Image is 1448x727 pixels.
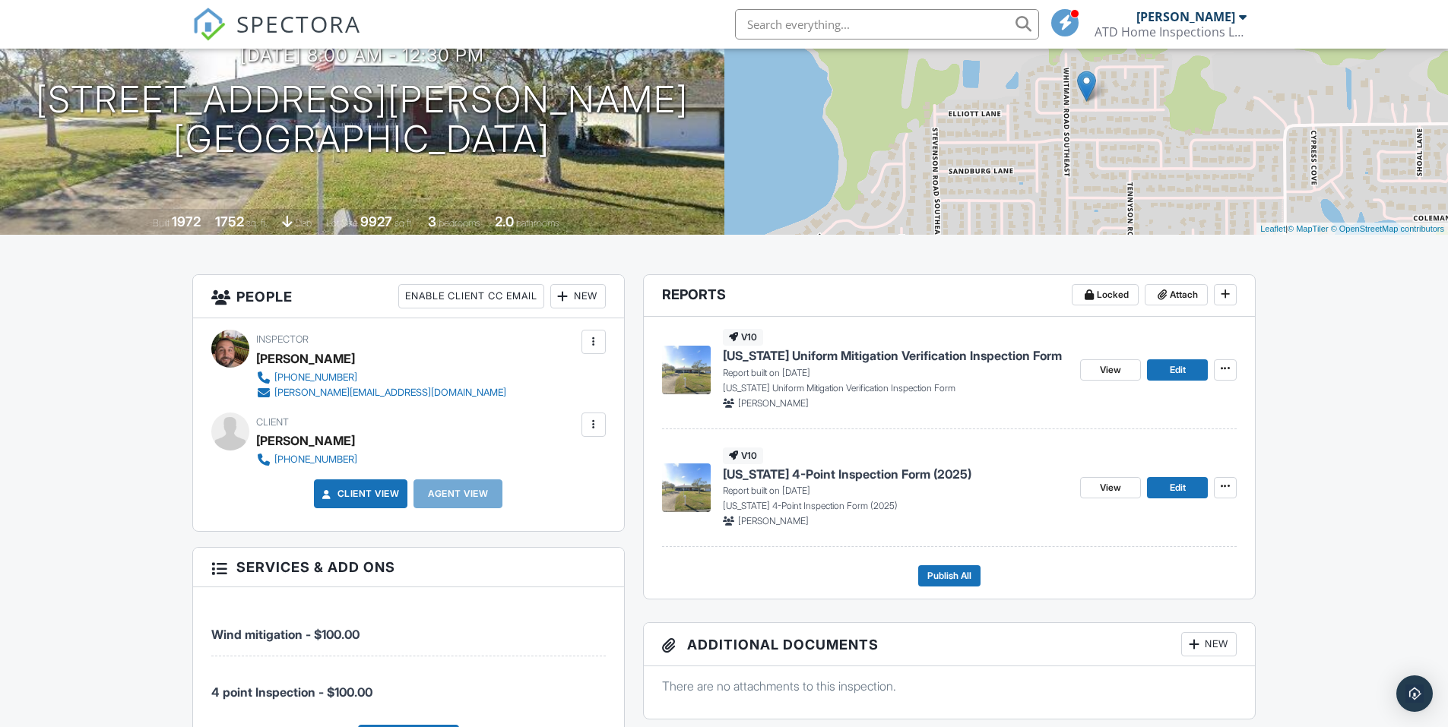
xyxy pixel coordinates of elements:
span: sq.ft. [394,217,413,229]
h3: [DATE] 8:00 am - 12:30 pm [240,45,484,65]
li: Service: Wind mitigation [211,599,606,656]
a: [PHONE_NUMBER] [256,370,506,385]
span: 4 point Inspection - $100.00 [211,684,372,700]
div: New [550,284,606,308]
img: The Best Home Inspection Software - Spectora [192,8,226,41]
div: 3 [428,213,436,229]
a: © OpenStreetMap contributors [1331,224,1444,233]
a: [PHONE_NUMBER] [256,452,357,467]
span: Client [256,416,289,428]
div: Enable Client CC Email [398,284,544,308]
span: Inspector [256,333,309,345]
a: [PERSON_NAME][EMAIL_ADDRESS][DOMAIN_NAME] [256,385,506,400]
span: sq. ft. [246,217,268,229]
span: bathrooms [516,217,559,229]
div: [PERSON_NAME] [256,429,355,452]
h3: Additional Documents [644,623,1256,666]
div: 9927 [360,213,392,229]
h3: Services & Add ons [193,548,624,587]
div: New [1181,632,1237,656]
div: 1972 [172,213,201,229]
h3: People [193,275,624,318]
p: There are no attachments to this inspection. [662,678,1237,694]
span: Built [153,217,170,229]
a: SPECTORA [192,21,361,52]
div: [PERSON_NAME][EMAIL_ADDRESS][DOMAIN_NAME] [274,387,506,399]
div: [PHONE_NUMBER] [274,371,357,384]
span: Lot Size [326,217,358,229]
span: SPECTORA [236,8,361,40]
span: Wind mitigation - $100.00 [211,627,360,642]
input: Search everything... [735,9,1039,40]
li: Service: 4 point Inspection [211,656,606,713]
div: [PHONE_NUMBER] [274,454,357,466]
a: Leaflet [1260,224,1285,233]
div: [PERSON_NAME] [256,347,355,370]
div: Open Intercom Messenger [1396,675,1433,712]
div: [PERSON_NAME] [1136,9,1235,24]
a: © MapTiler [1288,224,1329,233]
div: ATD Home Inspections LLC [1095,24,1247,40]
div: 2.0 [495,213,514,229]
h1: [STREET_ADDRESS][PERSON_NAME] [GEOGRAPHIC_DATA] [36,80,689,160]
span: slab [295,217,312,229]
div: 1752 [215,213,244,229]
div: | [1256,223,1448,235]
a: Client View [319,486,400,501]
span: bedrooms [439,217,480,229]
